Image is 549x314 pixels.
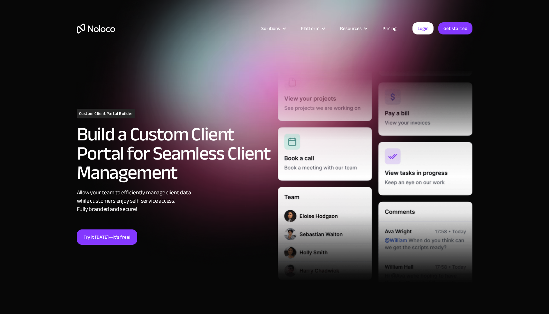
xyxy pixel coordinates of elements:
[77,125,271,182] h2: Build a Custom Client Portal for Seamless Client Management
[332,24,375,33] div: Resources
[375,24,404,33] a: Pricing
[301,24,319,33] div: Platform
[293,24,332,33] div: Platform
[261,24,280,33] div: Solutions
[77,109,136,118] h1: Custom Client Portal Builder
[77,24,115,34] a: home
[340,24,362,33] div: Resources
[412,22,434,34] a: Login
[253,24,293,33] div: Solutions
[77,189,271,213] div: Allow your team to efficiently manage client data while customers enjoy self-service access. Full...
[438,22,472,34] a: Get started
[77,229,137,245] a: Try it [DATE]—it’s free!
